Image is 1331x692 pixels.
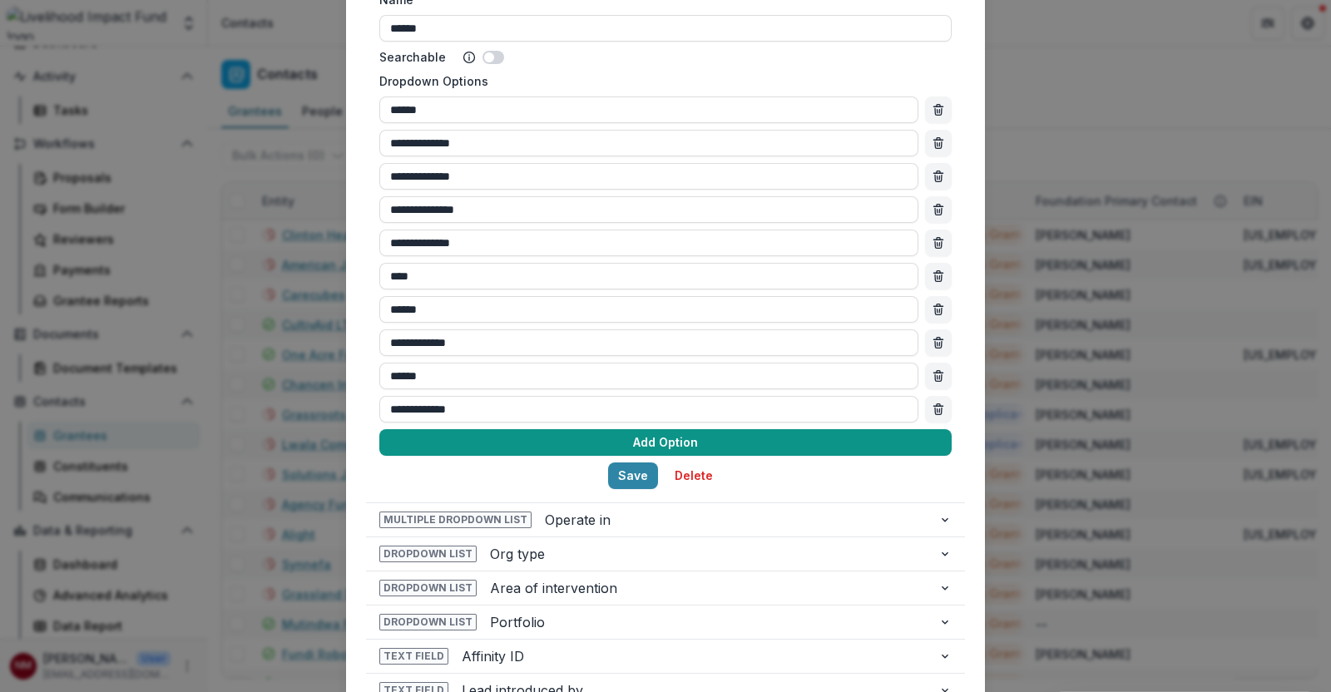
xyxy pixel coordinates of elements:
span: Dropdown List [379,546,477,562]
span: Text Field [379,648,448,665]
span: Multiple Dropdown List [379,512,532,528]
button: Remove option [925,230,952,256]
span: Operate in [545,510,925,530]
button: Dropdown ListPortfolio [366,605,965,639]
span: Dropdown List [379,580,477,596]
label: Dropdown Options [379,72,942,90]
span: Affinity ID [462,646,925,666]
button: Save [608,462,658,489]
span: Org type [490,544,925,564]
label: Searchable [379,48,446,66]
span: Area of intervention [490,578,925,598]
button: Remove option [925,329,952,356]
button: Remove option [925,96,952,123]
button: Remove option [925,163,952,190]
span: Portfolio [490,612,925,632]
button: Text FieldAffinity ID [366,640,965,673]
button: Delete [665,462,723,489]
span: Dropdown List [379,614,477,630]
button: Remove option [925,196,952,223]
button: Remove option [925,130,952,156]
button: Multiple Dropdown ListOperate in [366,503,965,536]
button: Remove option [925,296,952,323]
button: Add Option [379,429,952,456]
button: Remove option [925,363,952,389]
button: Remove option [925,263,952,289]
button: Remove option [925,396,952,423]
button: Dropdown ListOrg type [366,537,965,571]
button: Dropdown ListArea of intervention [366,571,965,605]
